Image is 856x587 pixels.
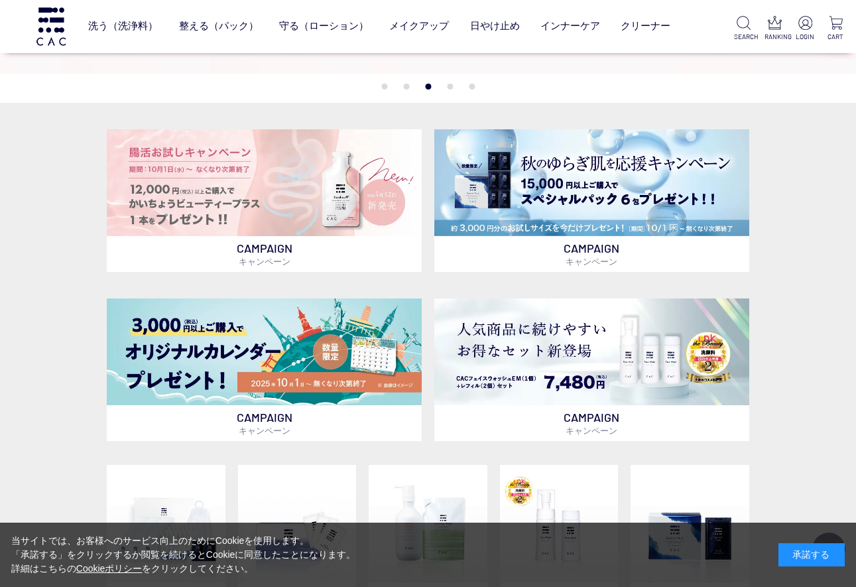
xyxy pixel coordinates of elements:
a: 日やけ止め [470,9,520,43]
a: LOGIN [795,16,815,42]
a: 守る（ローション） [279,9,369,43]
button: 4 of 5 [447,84,453,90]
button: 2 of 5 [403,84,409,90]
a: Cookieポリシー [76,563,143,574]
button: 1 of 5 [381,84,387,90]
a: CART [825,16,845,42]
p: RANKING [764,32,784,42]
span: キャンペーン [566,425,617,436]
p: SEARCH [734,32,754,42]
a: カレンダープレゼント カレンダープレゼント CAMPAIGNキャンペーン [107,298,421,441]
a: クリーナー [621,9,670,43]
a: スペシャルパックお試しプレゼント スペシャルパックお試しプレゼント CAMPAIGNキャンペーン [434,129,749,272]
button: 3 of 5 [425,84,431,90]
img: フェイスウォッシュ＋レフィル2個セット [434,298,749,405]
div: 承諾する [778,543,845,566]
p: CAMPAIGN [107,405,421,441]
p: CAMPAIGN [434,236,749,272]
img: スペシャルパックお試しプレゼント [434,129,749,236]
p: CAMPAIGN [107,236,421,272]
p: CAMPAIGN [434,405,749,441]
img: logo [34,7,68,45]
img: 腸活お試しキャンペーン [107,129,421,236]
span: キャンペーン [239,425,290,436]
a: フェイスウォッシュ＋レフィル2個セット フェイスウォッシュ＋レフィル2個セット CAMPAIGNキャンペーン [434,298,749,441]
p: LOGIN [795,32,815,42]
a: インナーケア [540,9,600,43]
img: トライアルセット [107,465,225,583]
a: RANKING [764,16,784,42]
a: メイクアップ [389,9,449,43]
img: カレンダープレゼント [107,298,421,405]
a: 腸活お試しキャンペーン 腸活お試しキャンペーン CAMPAIGNキャンペーン [107,129,421,272]
span: キャンペーン [239,256,290,267]
a: 洗う（洗浄料） [88,9,158,43]
a: 整える（パック） [179,9,259,43]
img: 泡洗顔料 [500,465,618,583]
a: SEARCH [734,16,754,42]
p: CART [825,32,845,42]
button: 5 of 5 [469,84,475,90]
div: 当サイトでは、お客様へのサービス向上のためにCookieを使用します。 「承諾する」をクリックするか閲覧を続けるとCookieに同意したことになります。 詳細はこちらの をクリックしてください。 [11,534,356,576]
span: キャンペーン [566,256,617,267]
